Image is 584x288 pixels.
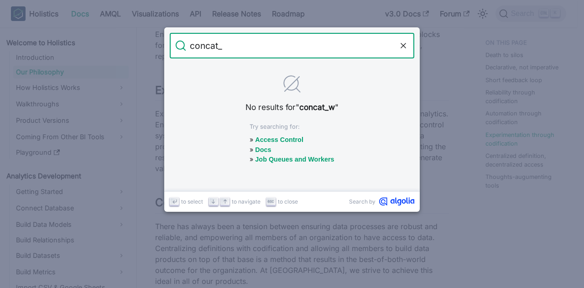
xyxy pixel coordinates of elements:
button: Job Queues and Workers [255,156,334,163]
svg: Algolia [379,197,414,206]
svg: Arrow down [210,198,217,205]
span: Search by [349,197,375,206]
p: No results for " " [194,101,390,113]
input: Search docs [186,33,398,58]
button: Docs [255,146,271,153]
button: Clear the query [398,40,409,51]
svg: Enter key [171,198,178,205]
span: to navigate [232,197,261,206]
strong: concat_w [299,102,335,112]
span: to select [181,197,203,206]
svg: Arrow up [222,198,229,205]
svg: Escape key [267,198,274,205]
span: to close [278,197,298,206]
p: Try searching for : [250,122,334,131]
a: Search byAlgolia [349,197,414,206]
button: Access Control [255,136,303,143]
